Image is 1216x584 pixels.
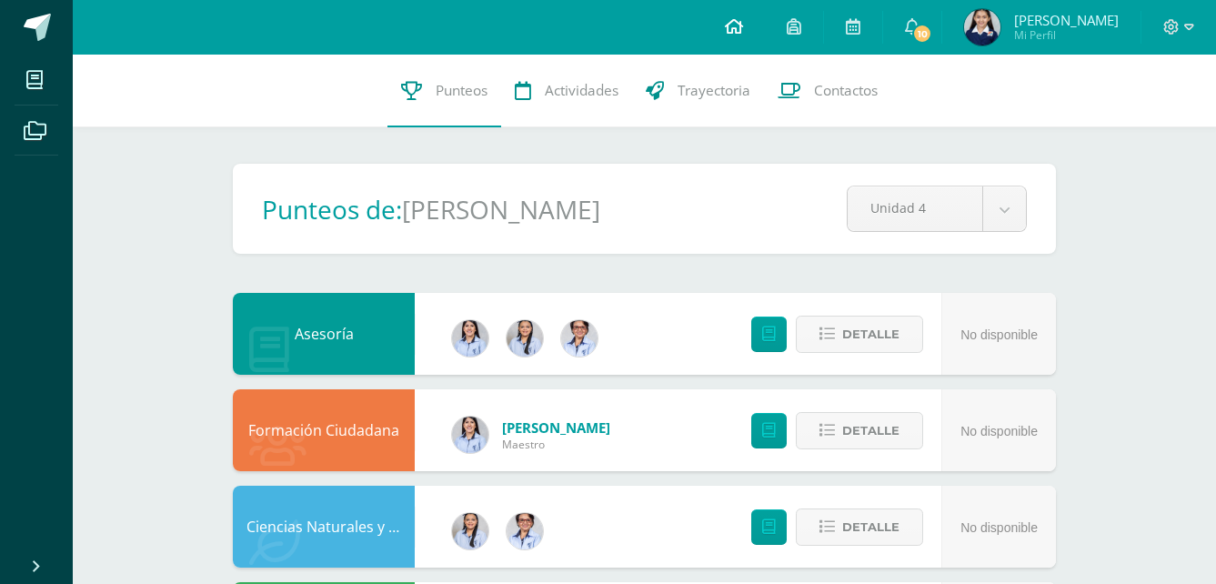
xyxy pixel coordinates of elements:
div: Ciencias Naturales y Tecnología [233,486,415,568]
img: 37caea58d7aa6c6b2973bd9ad98b9ee9.png [964,9,1000,45]
img: 5e38a0c40962bcfd168a2a85757c5111.png [452,417,488,453]
a: Punteos [387,55,501,127]
a: Unidad 4 [848,186,1026,231]
a: Trayectoria [632,55,764,127]
span: Contactos [814,81,878,100]
img: b8014f486145f0c493c8d7baf1d6ec45.png [507,513,543,549]
span: Maestro [502,437,610,452]
span: Mi Perfil [1014,27,1119,43]
span: No disponible [960,424,1038,438]
a: Contactos [764,55,891,127]
div: Asesoría [233,293,415,375]
img: 98dd31ae875c70403ff78286701593db.png [452,513,488,549]
img: 98dd31ae875c70403ff78286701593db.png [507,320,543,357]
a: Actividades [501,55,632,127]
img: b8014f486145f0c493c8d7baf1d6ec45.png [561,320,598,357]
span: Unidad 4 [870,186,960,229]
span: Actividades [545,81,618,100]
span: No disponible [960,327,1038,342]
span: Detalle [842,414,899,448]
img: 5e38a0c40962bcfd168a2a85757c5111.png [452,320,488,357]
h1: [PERSON_NAME] [402,192,600,227]
button: Detalle [796,508,923,546]
span: Punteos [436,81,487,100]
span: Detalle [842,317,899,351]
span: No disponible [960,520,1038,535]
span: 10 [912,24,932,44]
div: Formación Ciudadana [233,389,415,471]
button: Detalle [796,412,923,449]
span: [PERSON_NAME] [1014,11,1119,29]
h1: Punteos de: [262,192,402,227]
span: [PERSON_NAME] [502,418,610,437]
span: Detalle [842,510,899,544]
span: Trayectoria [678,81,750,100]
button: Detalle [796,316,923,353]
